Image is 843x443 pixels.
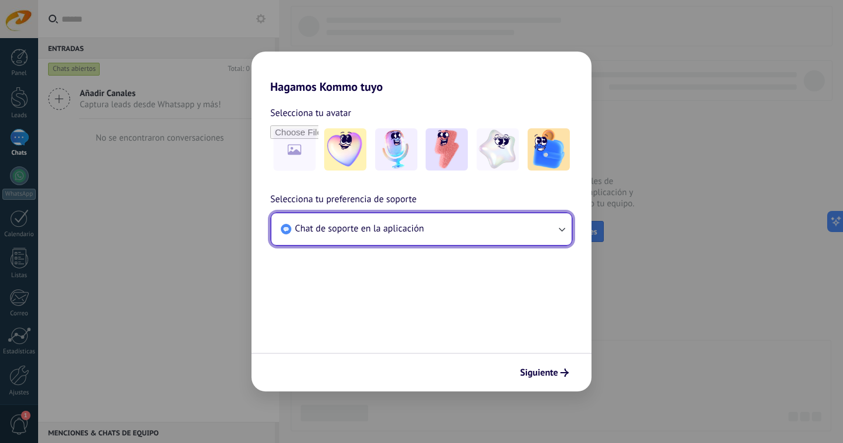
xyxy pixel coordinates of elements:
[324,128,366,171] img: -1.jpeg
[271,213,572,245] button: Chat de soporte en la aplicación
[520,369,558,377] span: Siguiente
[515,363,574,383] button: Siguiente
[477,128,519,171] img: -4.jpeg
[251,52,592,94] h2: Hagamos Kommo tuyo
[295,223,424,234] span: Chat de soporte en la aplicación
[426,128,468,171] img: -3.jpeg
[375,128,417,171] img: -2.jpeg
[270,192,417,207] span: Selecciona tu preferencia de soporte
[528,128,570,171] img: -5.jpeg
[270,105,351,121] span: Selecciona tu avatar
